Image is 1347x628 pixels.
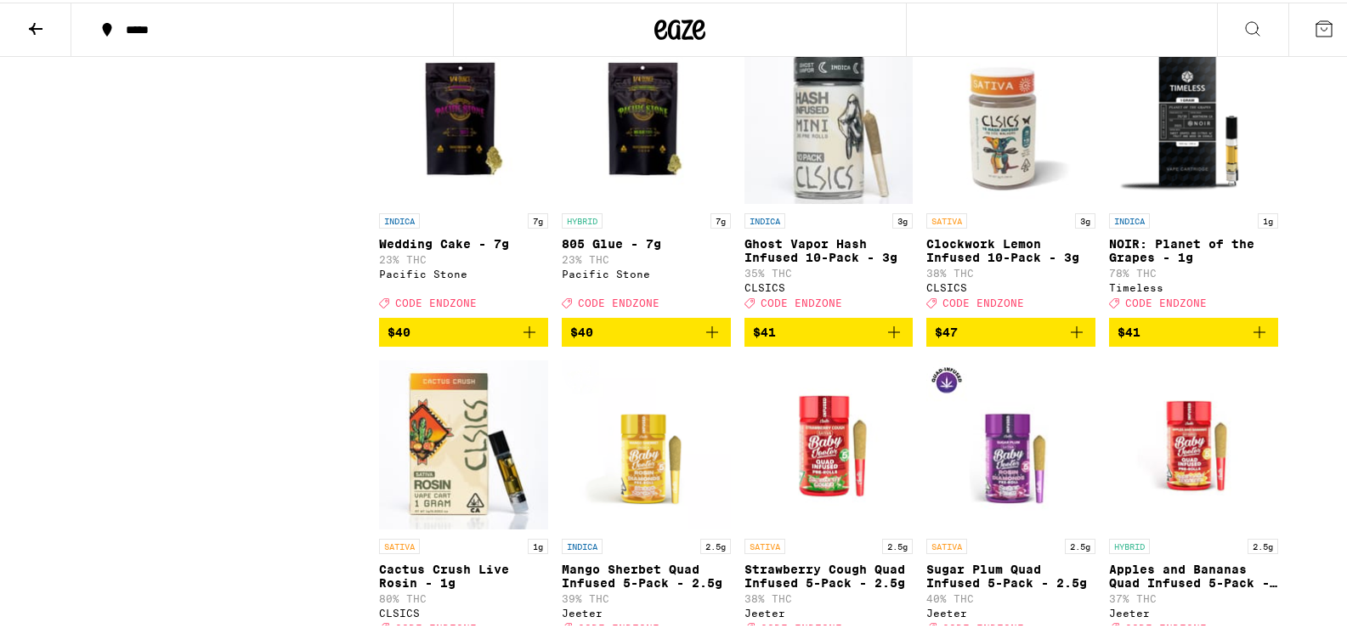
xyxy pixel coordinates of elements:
a: Open page for NOIR: Planet of the Grapes - 1g from Timeless [1109,32,1278,314]
button: Add to bag [562,315,731,344]
a: Open page for Wedding Cake - 7g from Pacific Stone [379,32,548,314]
p: Strawberry Cough Quad Infused 5-Pack - 2.5g [744,560,914,587]
p: INDICA [1109,211,1150,226]
div: Pacific Stone [379,266,548,277]
div: Pacific Stone [562,266,731,277]
span: $41 [753,323,776,337]
img: CLSICS - Clockwork Lemon Infused 10-Pack - 3g [926,32,1095,202]
p: 2.5g [882,536,913,552]
p: 805 Glue - 7g [562,235,731,248]
img: Pacific Stone - 805 Glue - 7g [562,32,731,202]
div: Jeeter [744,605,914,616]
span: $41 [1118,323,1140,337]
p: 40% THC [926,591,1095,602]
p: Ghost Vapor Hash Infused 10-Pack - 3g [744,235,914,262]
img: CLSICS - Cactus Crush Live Rosin - 1g [379,358,548,528]
div: CLSICS [926,280,1095,291]
p: 38% THC [926,265,1095,276]
img: Pacific Stone - Wedding Cake - 7g [379,32,548,202]
div: Timeless [1109,280,1278,291]
img: CLSICS - Ghost Vapor Hash Infused 10-Pack - 3g [744,32,914,202]
button: Add to bag [379,315,548,344]
a: Open page for Clockwork Lemon Infused 10-Pack - 3g from CLSICS [926,32,1095,314]
p: 3g [1075,211,1095,226]
p: Apples and Bananas Quad Infused 5-Pack - 2.5g [1109,560,1278,587]
p: 2.5g [1248,536,1278,552]
p: 2.5g [1065,536,1095,552]
button: Add to bag [744,315,914,344]
p: 2.5g [700,536,731,552]
img: Timeless - NOIR: Planet of the Grapes - 1g [1109,32,1278,202]
p: Wedding Cake - 7g [379,235,548,248]
p: NOIR: Planet of the Grapes - 1g [1109,235,1278,262]
p: 23% THC [562,252,731,263]
p: Sugar Plum Quad Infused 5-Pack - 2.5g [926,560,1095,587]
p: 37% THC [1109,591,1278,602]
img: Jeeter - Apples and Bananas Quad Infused 5-Pack - 2.5g [1109,358,1278,528]
p: 78% THC [1109,265,1278,276]
img: Jeeter - Sugar Plum Quad Infused 5-Pack - 2.5g [926,358,1095,528]
p: 39% THC [562,591,731,602]
p: 35% THC [744,265,914,276]
p: 23% THC [379,252,548,263]
div: CLSICS [379,605,548,616]
span: CODE ENDZONE [761,296,842,307]
div: Jeeter [562,605,731,616]
p: INDICA [744,211,785,226]
p: SATIVA [744,536,785,552]
p: 1g [1258,211,1278,226]
p: 80% THC [379,591,548,602]
img: Jeeter - Strawberry Cough Quad Infused 5-Pack - 2.5g [744,358,914,528]
p: 38% THC [744,591,914,602]
p: Cactus Crush Live Rosin - 1g [379,560,548,587]
span: CODE ENDZONE [578,296,659,307]
a: Open page for 805 Glue - 7g from Pacific Stone [562,32,731,314]
p: SATIVA [379,536,420,552]
span: CODE ENDZONE [1125,296,1207,307]
span: CODE ENDZONE [395,296,477,307]
img: Jeeter - Mango Sherbet Quad Infused 5-Pack - 2.5g [562,358,731,528]
span: Hi. Need any help? [18,12,130,25]
button: Add to bag [1109,315,1278,344]
p: HYBRID [1109,536,1150,552]
div: Jeeter [926,605,1095,616]
span: CODE ENDZONE [942,296,1024,307]
p: 7g [528,211,548,226]
p: 3g [892,211,913,226]
p: INDICA [562,536,603,552]
p: 7g [710,211,731,226]
p: HYBRID [562,211,603,226]
p: Clockwork Lemon Infused 10-Pack - 3g [926,235,1095,262]
div: CLSICS [744,280,914,291]
a: Open page for Ghost Vapor Hash Infused 10-Pack - 3g from CLSICS [744,32,914,314]
p: SATIVA [926,536,967,552]
p: Mango Sherbet Quad Infused 5-Pack - 2.5g [562,560,731,587]
p: 1g [528,536,548,552]
span: $47 [935,323,958,337]
div: Jeeter [1109,605,1278,616]
span: $40 [570,323,593,337]
button: Add to bag [926,315,1095,344]
p: INDICA [379,211,420,226]
p: SATIVA [926,211,967,226]
span: $40 [388,323,410,337]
